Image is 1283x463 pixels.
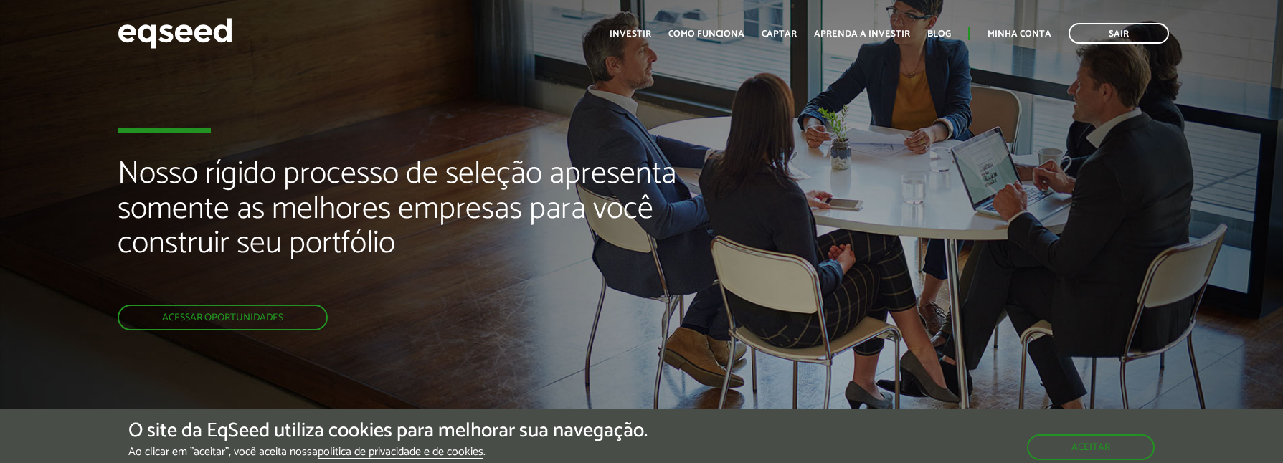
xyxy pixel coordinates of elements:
[927,29,951,39] a: Blog
[610,29,651,39] a: Investir
[318,447,483,459] a: política de privacidade e de cookies
[1027,434,1155,460] button: Aceitar
[128,420,648,442] h5: O site da EqSeed utiliza cookies para melhorar sua navegação.
[1069,23,1169,44] a: Sair
[118,305,328,330] a: Acessar oportunidades
[118,14,232,52] img: EqSeed
[988,29,1051,39] a: Minha conta
[814,29,910,39] a: Aprenda a investir
[668,29,744,39] a: Como funciona
[762,29,797,39] a: Captar
[118,157,738,304] h2: Nosso rígido processo de seleção apresenta somente as melhores empresas para você construir seu p...
[128,445,648,459] p: Ao clicar em "aceitar", você aceita nossa .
